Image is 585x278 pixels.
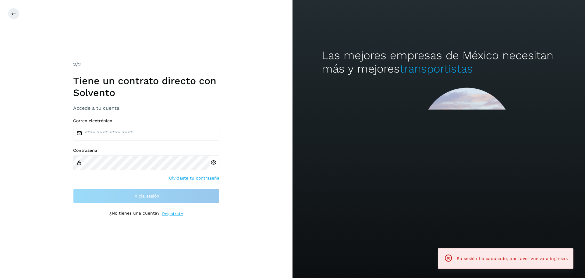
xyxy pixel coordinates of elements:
h2: Las mejores empresas de México necesitan más y mejores [322,49,556,76]
a: Regístrate [162,211,183,217]
h1: Tiene un contrato directo con Solvento [73,75,219,98]
p: ¿No tienes una cuenta? [109,211,160,217]
span: transportistas [400,62,473,75]
span: Su sesión ha caducado, por favor vuelva a ingresar. [457,256,568,261]
button: Inicia sesión [73,189,219,203]
label: Correo electrónico [73,118,219,123]
h3: Accede a tu cuenta [73,105,219,111]
label: Contraseña [73,148,219,153]
span: Inicia sesión [133,194,159,198]
a: Olvidaste tu contraseña [169,175,219,181]
div: /2 [73,61,219,68]
span: 2 [73,62,76,67]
